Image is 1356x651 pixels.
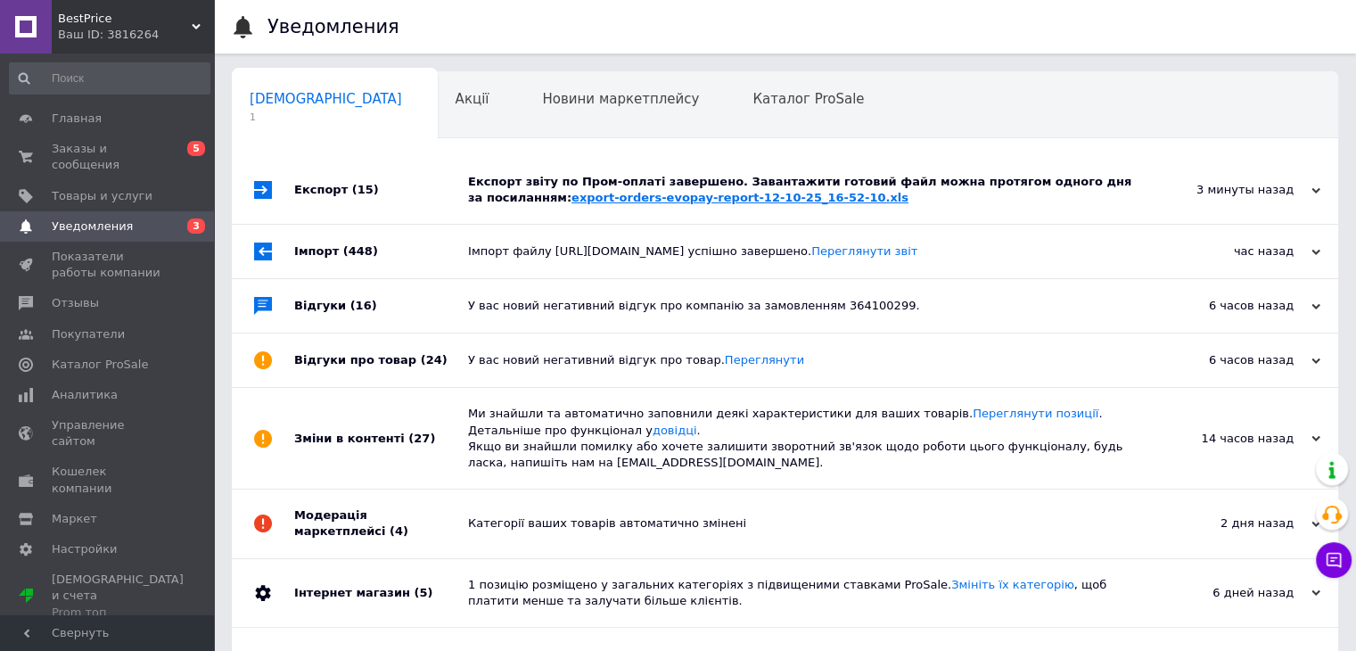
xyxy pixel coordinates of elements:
[267,16,399,37] h1: Уведомления
[52,111,102,127] span: Главная
[294,388,468,489] div: Зміни в контенті
[52,218,133,235] span: Уведомления
[468,174,1142,206] div: Експорт звіту по Пром-оплаті завершено. Завантажити готовий файл можна протягом одного дня за пос...
[52,572,184,621] span: [DEMOGRAPHIC_DATA] и счета
[52,605,184,621] div: Prom топ
[468,515,1142,532] div: Категорії ваших товарів автоматично змінені
[250,111,402,124] span: 1
[571,191,908,204] a: export-orders-evopay-report-12-10-25_16-52-10.xls
[468,243,1142,260] div: Імпорт файлу [URL][DOMAIN_NAME] успішно завершено.
[653,424,697,437] a: довідці
[187,218,205,234] span: 3
[187,141,205,156] span: 5
[1142,182,1320,198] div: 3 минуты назад
[542,91,699,107] span: Новини маркетплейсу
[352,183,379,196] span: (15)
[468,352,1142,368] div: У вас новий негативний відгук про товар.
[468,406,1142,471] div: Ми знайшли та автоматично заповнили деякі характеристики для ваших товарів. . Детальніше про функ...
[725,353,804,367] a: Переглянути
[52,295,99,311] span: Отзывы
[294,225,468,278] div: Імпорт
[52,188,152,204] span: Товары и услуги
[752,91,864,107] span: Каталог ProSale
[52,541,117,557] span: Настройки
[1142,243,1320,260] div: час назад
[1142,431,1320,447] div: 14 часов назад
[294,559,468,627] div: Інтернет магазин
[1142,585,1320,601] div: 6 дней назад
[9,62,210,95] input: Поиск
[52,141,165,173] span: Заказы и сообщения
[294,156,468,224] div: Експорт
[1142,298,1320,314] div: 6 часов назад
[1316,542,1352,578] button: Чат с покупателем
[52,464,165,496] span: Кошелек компании
[52,326,125,342] span: Покупатели
[408,432,435,445] span: (27)
[294,279,468,333] div: Відгуки
[343,244,378,258] span: (448)
[52,249,165,281] span: Показатели работы компании
[52,387,118,403] span: Аналитика
[350,299,377,312] span: (16)
[58,27,214,43] div: Ваш ID: 3816264
[951,578,1074,591] a: Змініть їх категорію
[58,11,192,27] span: BestPrice
[294,490,468,557] div: Модерація маркетплейсі
[1142,352,1320,368] div: 6 часов назад
[456,91,489,107] span: Акції
[414,586,432,599] span: (5)
[294,334,468,387] div: Відгуки про товар
[52,417,165,449] span: Управление сайтом
[811,244,917,258] a: Переглянути звіт
[250,91,402,107] span: [DEMOGRAPHIC_DATA]
[421,353,448,367] span: (24)
[468,298,1142,314] div: У вас новий негативний відгук про компанію за замовленням 364100299.
[52,511,97,527] span: Маркет
[468,577,1142,609] div: 1 позицію розміщено у загальних категоріях з підвищеними ставками ProSale. , щоб платити менше та...
[52,357,148,373] span: Каталог ProSale
[1142,515,1320,532] div: 2 дня назад
[390,524,408,538] span: (4)
[973,407,1098,420] a: Переглянути позиції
